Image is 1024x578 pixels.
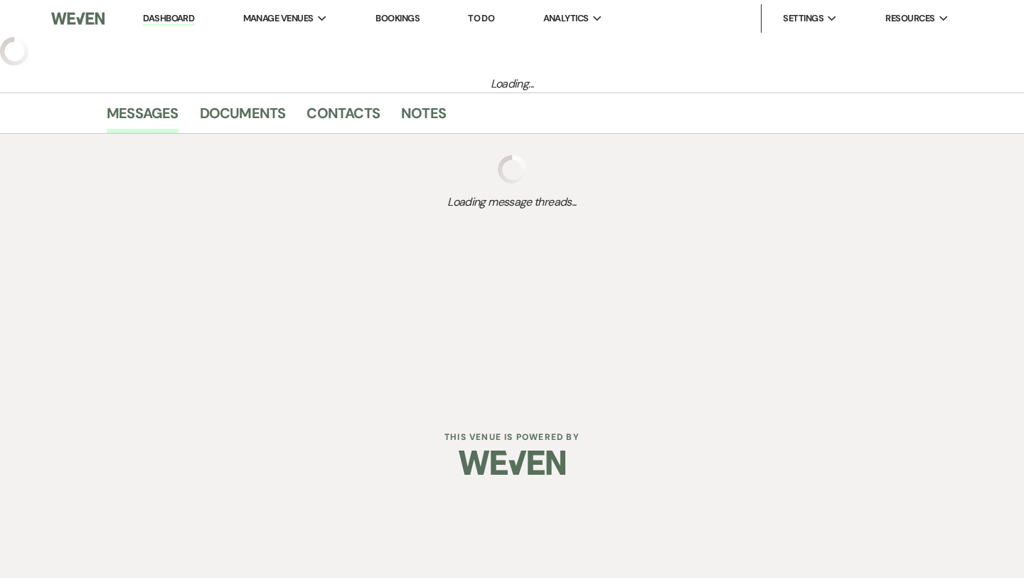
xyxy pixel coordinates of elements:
img: Weven Logo [51,4,105,33]
a: Contacts [306,102,380,133]
span: Loading message threads... [107,194,917,211]
a: Notes [401,102,446,133]
img: loading spinner [498,155,526,184]
span: Settings [783,11,823,26]
span: Analytics [543,11,589,26]
a: Bookings [375,12,420,24]
img: Weven Logo [459,438,565,488]
a: To Do [468,12,494,24]
a: Documents [200,102,286,133]
a: Dashboard [143,12,194,26]
a: Messages [107,102,178,133]
span: Manage Venues [243,11,314,26]
span: Resources [885,11,934,26]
